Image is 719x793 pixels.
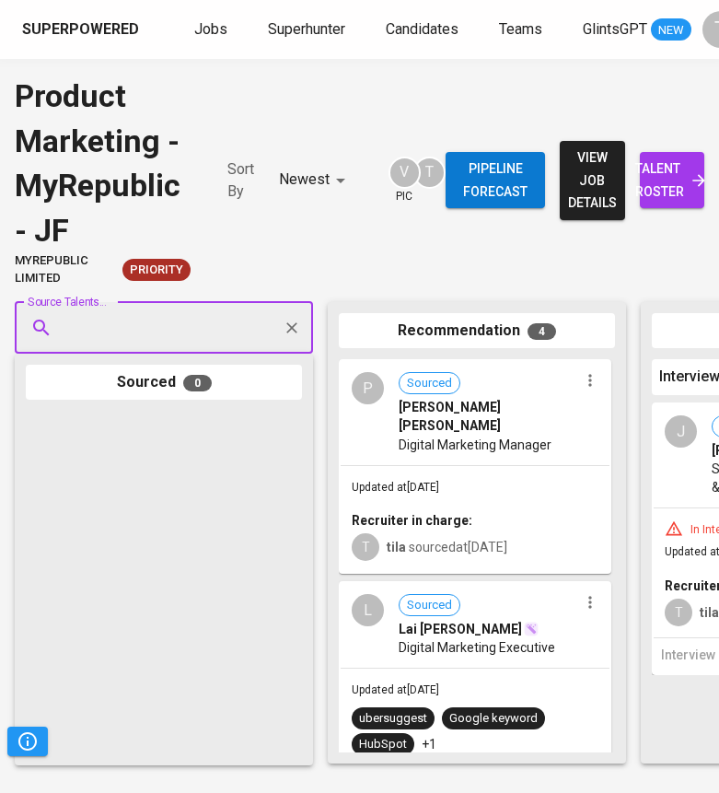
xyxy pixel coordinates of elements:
div: T [352,533,379,561]
span: view job details [574,146,609,215]
span: Jobs [194,20,227,38]
div: T [413,157,446,189]
span: sourced at [DATE] [387,540,507,554]
span: Sourced [400,597,459,614]
a: talent roster [640,152,704,208]
div: L [352,594,384,626]
div: pic [388,157,421,204]
span: Priority [122,262,191,279]
img: magic_wand.svg [524,622,539,636]
span: Digital Marketing Manager [399,436,551,454]
div: Recommendation [339,313,615,349]
span: 4 [528,323,556,340]
div: Superpowered [22,19,139,41]
span: 0 [183,375,212,391]
span: Teams [499,20,542,38]
span: MyRepublic Limited [15,252,115,286]
div: J [665,415,697,448]
div: Sourced [26,365,302,401]
button: view job details [560,141,624,220]
a: Teams [499,18,546,41]
p: +1 [422,735,436,753]
a: Jobs [194,18,231,41]
button: Open [303,326,307,330]
button: Pipeline Triggers [7,727,48,756]
span: Digital Marketing Executive [399,638,555,657]
div: T [665,599,692,626]
span: Pipeline forecast [460,157,530,203]
a: GlintsGPT NEW [583,18,691,41]
div: HubSpot [359,736,407,753]
div: PSourced[PERSON_NAME] [PERSON_NAME]Digital Marketing ManagerUpdated at[DATE]Recruiter in charge:T... [339,359,611,574]
span: Updated at [DATE] [352,481,439,494]
button: Clear [279,315,305,341]
div: ubersuggest [359,710,427,728]
span: Superhunter [268,20,345,38]
p: Sort By [227,158,264,203]
a: Candidates [386,18,462,41]
span: talent roster [655,157,690,203]
div: Product Marketing - MyRepublic - JF [15,74,191,252]
a: Superpowered [22,19,143,41]
b: tila [387,540,406,554]
span: Sourced [400,375,459,392]
p: Newest [279,169,330,191]
div: V [388,157,421,189]
span: Lai [PERSON_NAME] [399,620,522,638]
span: Candidates [386,20,458,38]
div: Google keyword [449,710,538,728]
b: Recruiter in charge: [352,513,472,528]
span: NEW [651,21,691,40]
span: Updated at [DATE] [352,683,439,696]
b: tila [700,605,719,620]
span: GlintsGPT [583,20,647,38]
a: Superhunter [268,18,349,41]
div: Newest [279,163,352,197]
span: [PERSON_NAME] [PERSON_NAME] [399,398,578,435]
div: P [352,372,384,404]
button: Pipeline forecast [446,152,545,208]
